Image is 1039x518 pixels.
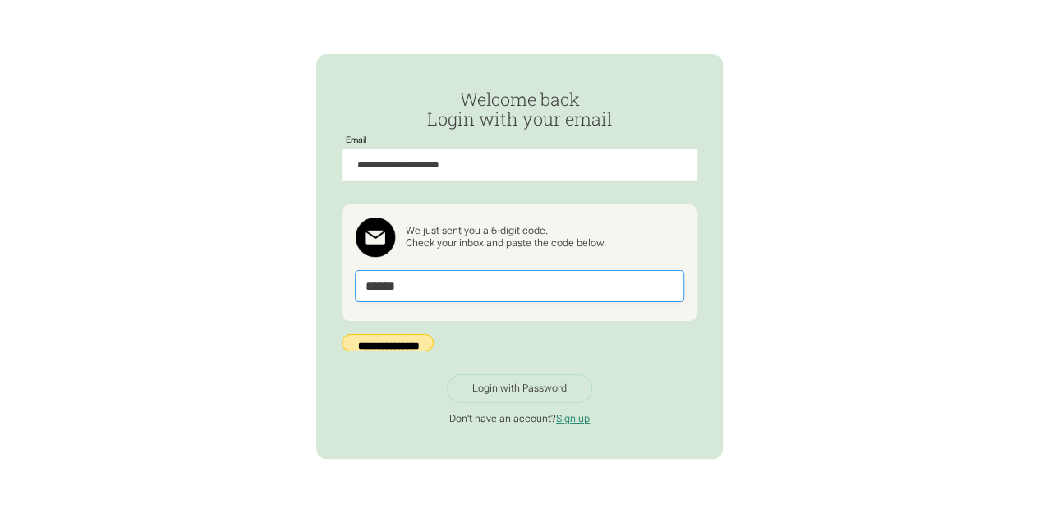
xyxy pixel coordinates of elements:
[472,383,567,395] div: Login with Password
[556,413,590,424] a: Sign up
[406,225,606,250] div: We just sent you a 6-digit code. Check your inbox and paste the code below.
[342,89,697,129] h2: Welcome back Login with your email
[342,413,697,425] p: Don't have an account?
[342,135,370,145] label: Email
